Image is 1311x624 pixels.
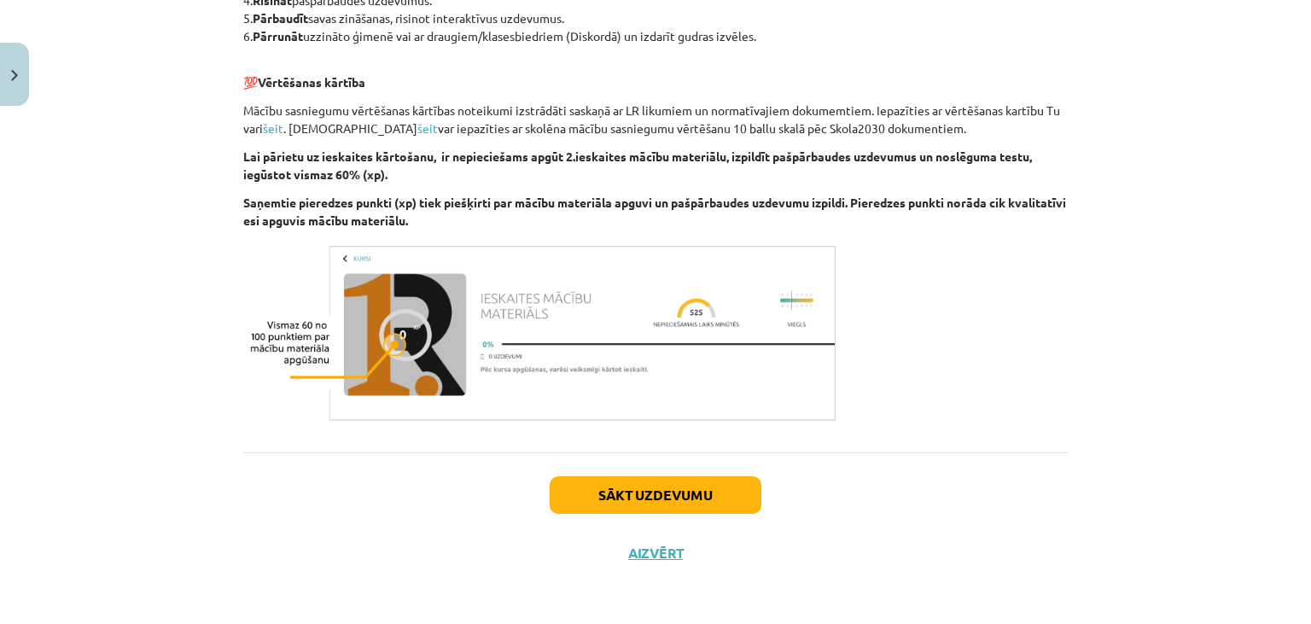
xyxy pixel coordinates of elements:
b: Pārrunāt [253,28,303,44]
a: šeit [263,120,283,136]
b: Saņemtie pieredzes punkti (xp) tiek piešķirti par mācību materiāla apguvi un pašpārbaudes uzdevum... [243,195,1066,228]
button: Sākt uzdevumu [550,476,761,514]
p: Mācību sasniegumu vērtēšanas kārtības noteikumi izstrādāti saskaņā ar LR likumiem un normatīvajie... [243,102,1068,137]
b: Pārbaudīt [253,10,308,26]
b: Lai pārietu uz ieskaites kārtošanu, ir nepieciešams apgūt 2.ieskaites mācību materiālu, izpildīt ... [243,149,1032,182]
img: icon-close-lesson-0947bae3869378f0d4975bcd49f059093ad1ed9edebbc8119c70593378902aed.svg [11,70,18,81]
p: 💯 [243,55,1068,91]
b: Vērtēšanas kārtība [258,74,365,90]
a: šeit [417,120,438,136]
button: Aizvērt [623,545,688,562]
